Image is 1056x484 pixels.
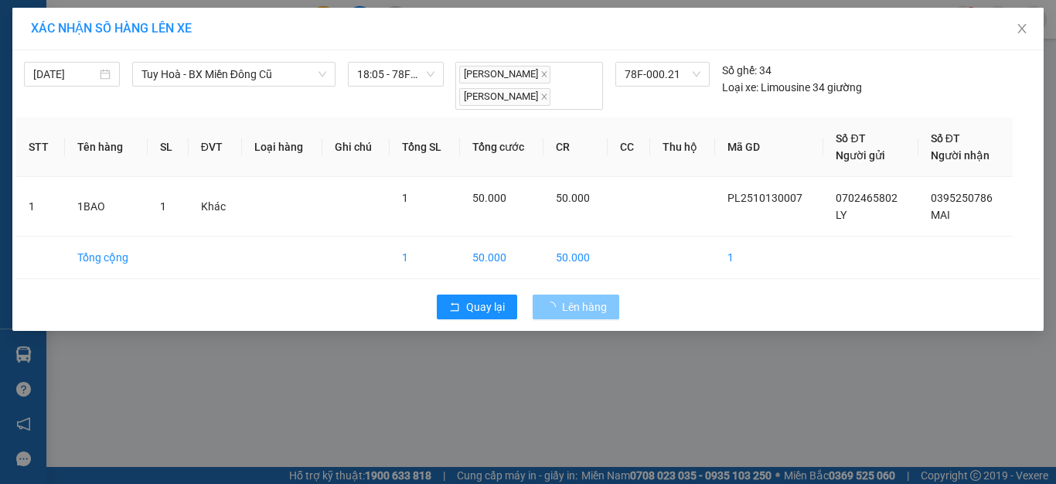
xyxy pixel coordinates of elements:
span: 0395250786 [931,192,993,204]
span: 78F-000.21 [625,63,700,86]
button: rollbackQuay lại [437,295,517,319]
span: Số ĐT [931,132,960,145]
span: close [540,70,548,78]
span: Người nhận [931,149,990,162]
div: 34 [722,62,772,79]
span: loading [545,302,562,312]
td: 1 [390,237,460,279]
span: Loại xe: [722,79,758,96]
th: CR [543,118,608,177]
td: 50.000 [460,237,543,279]
span: XÁC NHẬN SỐ HÀNG LÊN XE [31,21,192,36]
span: PL2510130007 [727,192,802,204]
button: Close [1000,8,1044,51]
td: 1 [715,237,824,279]
span: Quay lại [466,298,505,315]
span: 50.000 [556,192,590,204]
th: Ghi chú [322,118,390,177]
span: Số ghế: [722,62,757,79]
span: 1 [160,200,166,213]
th: SL [148,118,188,177]
button: Lên hàng [533,295,619,319]
div: Limousine 34 giường [722,79,862,96]
span: close [540,93,548,101]
th: Tên hàng [65,118,148,177]
th: Tổng cước [460,118,543,177]
td: 1 [16,177,65,237]
span: down [318,70,327,79]
th: STT [16,118,65,177]
td: 1BAO [65,177,148,237]
td: 50.000 [543,237,608,279]
span: Lên hàng [562,298,607,315]
span: 1 [402,192,408,204]
span: Tuy Hoà - BX Miền Đông Cũ [141,63,326,86]
th: ĐVT [189,118,243,177]
span: rollback [449,302,460,314]
span: [PERSON_NAME] [459,88,550,106]
th: CC [608,118,650,177]
span: close [1016,22,1028,35]
span: 50.000 [472,192,506,204]
span: Số ĐT [836,132,865,145]
span: 18:05 - 78F-000.21 [357,63,434,86]
span: MAI [931,209,950,221]
td: Khác [189,177,243,237]
span: Người gửi [836,149,885,162]
th: Mã GD [715,118,824,177]
span: [PERSON_NAME] [459,66,550,84]
th: Thu hộ [650,118,715,177]
span: 0702465802 [836,192,898,204]
td: Tổng cộng [65,237,148,279]
input: 13/10/2025 [33,66,97,83]
th: Loại hàng [242,118,322,177]
span: LY [836,209,847,221]
th: Tổng SL [390,118,460,177]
